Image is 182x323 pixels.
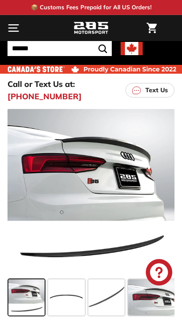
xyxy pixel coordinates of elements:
[125,83,174,98] a: Text Us
[31,3,152,12] p: 📦 Customs Fees Prepaid for All US Orders!
[8,41,112,56] input: Search
[8,78,75,90] p: Call or Text Us at:
[142,15,161,41] a: Cart
[73,21,109,36] img: Logo_285_Motorsport_areodynamics_components
[145,86,168,95] p: Text Us
[8,90,82,102] a: [PHONE_NUMBER]
[143,259,175,288] inbox-online-store-chat: Shopify online store chat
